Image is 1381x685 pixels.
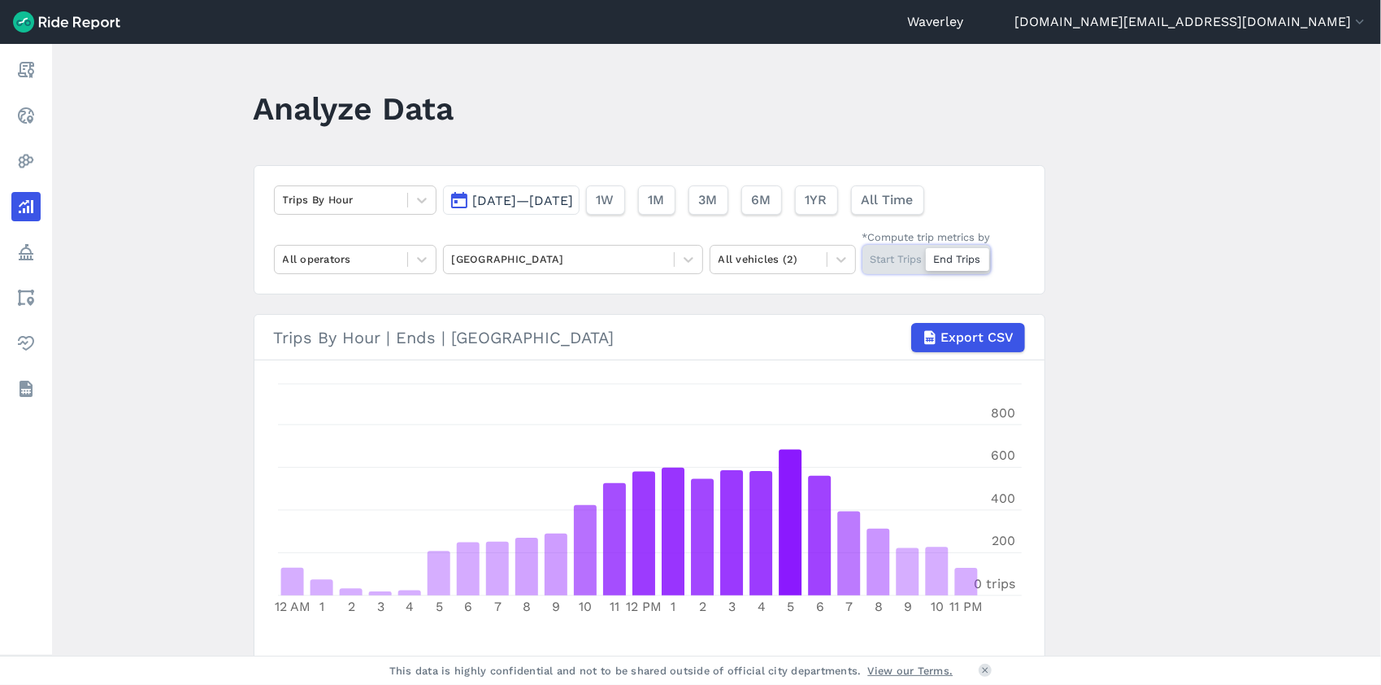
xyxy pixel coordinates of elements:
tspan: 2 [347,599,354,614]
tspan: 200 [992,533,1015,548]
tspan: 9 [552,599,560,614]
a: Realtime [11,101,41,130]
a: Datasets [11,374,41,404]
tspan: 7 [845,599,853,614]
span: [DATE]—[DATE] [473,193,574,208]
span: Export CSV [941,328,1014,347]
tspan: 10 [930,599,943,614]
a: Report [11,55,41,85]
tspan: 5 [787,599,794,614]
tspan: 9 [903,599,911,614]
button: 3M [688,185,728,215]
tspan: 10 [579,599,592,614]
tspan: 6 [815,599,823,614]
tspan: 0 trips [974,576,1015,591]
span: 6M [752,190,771,210]
tspan: 4 [406,599,414,614]
tspan: 3 [376,599,384,614]
tspan: 8 [523,599,531,614]
tspan: 12 AM [275,599,311,614]
div: Trips By Hour | Ends | [GEOGRAPHIC_DATA] [274,323,1025,352]
img: Ride Report [13,11,120,33]
tspan: 6 [464,599,472,614]
tspan: 11 PM [949,599,983,614]
span: 1M [649,190,665,210]
a: Policy [11,238,41,267]
tspan: 4 [757,599,765,614]
a: Waverley [907,12,963,32]
tspan: 11 [610,599,619,614]
tspan: 3 [728,599,736,614]
tspan: 400 [991,491,1015,506]
div: *Compute trip metrics by [862,229,991,245]
a: Heatmaps [11,146,41,176]
button: Export CSV [911,323,1025,352]
tspan: 7 [493,599,501,614]
tspan: 1 [319,599,324,614]
span: 1YR [806,190,827,210]
tspan: 8 [874,599,882,614]
span: All Time [862,190,914,210]
button: 1YR [795,185,838,215]
button: All Time [851,185,924,215]
tspan: 800 [991,405,1015,421]
button: 1M [638,185,675,215]
button: [DATE]—[DATE] [443,185,580,215]
a: View our Terms. [868,663,953,678]
tspan: 600 [991,447,1015,463]
a: Areas [11,283,41,312]
a: Analyze [11,192,41,221]
tspan: 12 PM [626,599,662,614]
button: 6M [741,185,782,215]
button: [DOMAIN_NAME][EMAIL_ADDRESS][DOMAIN_NAME] [1014,12,1368,32]
span: 3M [699,190,718,210]
tspan: 1 [671,599,675,614]
tspan: 5 [435,599,442,614]
button: 1W [586,185,625,215]
span: 1W [597,190,615,210]
h1: Analyze Data [254,86,454,131]
tspan: 2 [699,599,706,614]
a: Health [11,329,41,358]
